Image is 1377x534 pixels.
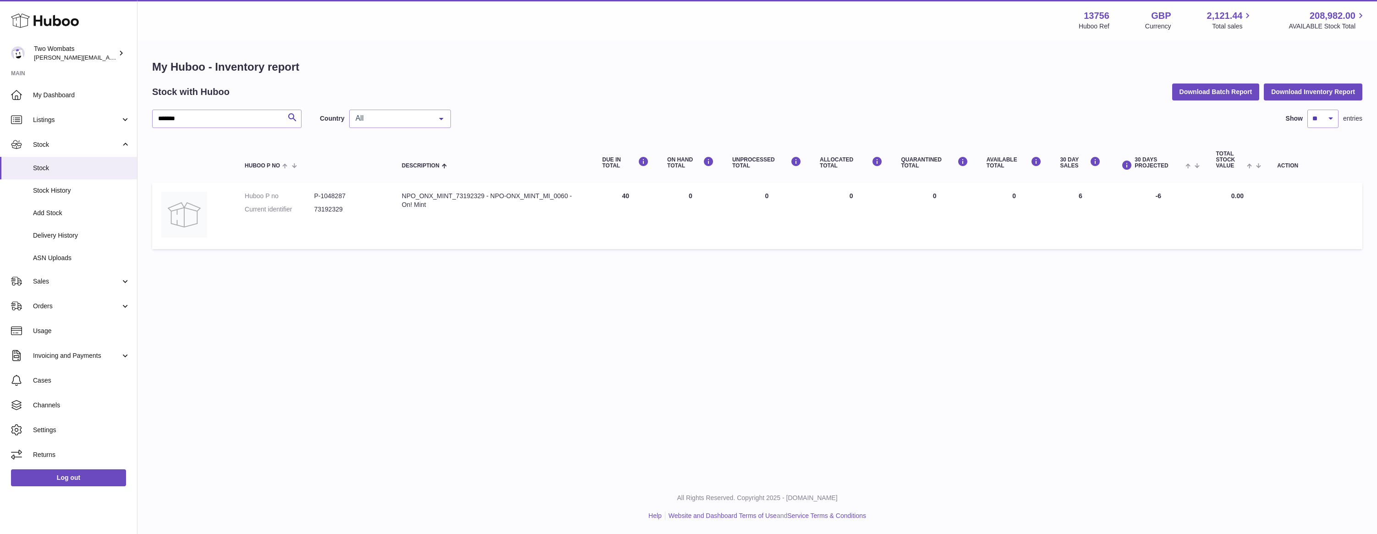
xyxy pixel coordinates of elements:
div: Two Wombats [34,44,116,62]
span: Delivery History [33,231,130,240]
span: Stock [33,164,130,172]
span: Cases [33,376,130,385]
span: entries [1343,114,1362,123]
dd: P-1048287 [314,192,383,200]
td: 0 [658,183,723,249]
span: Sales [33,277,121,286]
strong: GBP [1151,10,1171,22]
dd: 73192329 [314,205,383,214]
h2: Stock with Huboo [152,86,230,98]
span: Description [402,163,439,169]
a: Log out [11,469,126,486]
span: Channels [33,401,130,410]
span: All [353,114,432,123]
a: 208,982.00 AVAILABLE Stock Total [1289,10,1366,31]
button: Download Batch Report [1172,83,1260,100]
span: ASN Uploads [33,254,130,262]
h1: My Huboo - Inventory report [152,60,1362,74]
span: Returns [33,451,130,459]
dt: Current identifier [245,205,314,214]
div: ALLOCATED Total [820,156,883,169]
a: Service Terms & Conditions [787,512,866,519]
span: [PERSON_NAME][EMAIL_ADDRESS][DOMAIN_NAME] [34,54,184,61]
span: My Dashboard [33,91,130,100]
td: 0 [977,183,1051,249]
span: Invoicing and Payments [33,351,121,360]
span: Listings [33,116,121,124]
div: 30 DAY SALES [1060,156,1101,169]
span: Add Stock [33,209,130,217]
span: AVAILABLE Stock Total [1289,22,1366,31]
span: Total stock value [1216,151,1244,169]
div: Huboo Ref [1079,22,1109,31]
img: product image [161,192,207,238]
li: and [665,512,866,520]
span: Stock History [33,186,130,195]
dt: Huboo P no [245,192,314,200]
span: 208,982.00 [1310,10,1355,22]
div: Currency [1145,22,1171,31]
a: Website and Dashboard Terms of Use [669,512,777,519]
label: Show [1286,114,1303,123]
div: DUE IN TOTAL [602,156,649,169]
div: AVAILABLE Total [987,156,1042,169]
a: Help [648,512,662,519]
td: 0 [723,183,811,249]
span: Huboo P no [245,163,280,169]
div: QUARANTINED Total [901,156,968,169]
span: 0 [933,192,937,200]
p: All Rights Reserved. Copyright 2025 - [DOMAIN_NAME] [145,494,1370,502]
span: Stock [33,140,121,149]
div: ON HAND Total [667,156,714,169]
div: Action [1277,163,1353,169]
label: Country [320,114,345,123]
span: 0.00 [1231,192,1244,200]
img: alan@twowombats.com [11,46,25,60]
strong: 13756 [1084,10,1109,22]
a: 2,121.44 Total sales [1207,10,1253,31]
td: -6 [1110,183,1207,249]
span: 30 DAYS PROJECTED [1135,157,1183,169]
span: Orders [33,302,121,311]
span: Total sales [1212,22,1253,31]
span: Usage [33,327,130,335]
td: 40 [593,183,658,249]
button: Download Inventory Report [1264,83,1362,100]
td: 6 [1051,183,1110,249]
div: NPO_ONX_MINT_73192329 - NPO-ONX_MINT_MI_0060 - On! Mint [402,192,584,209]
div: UNPROCESSED Total [732,156,801,169]
span: 2,121.44 [1207,10,1243,22]
span: Settings [33,426,130,434]
td: 0 [811,183,892,249]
